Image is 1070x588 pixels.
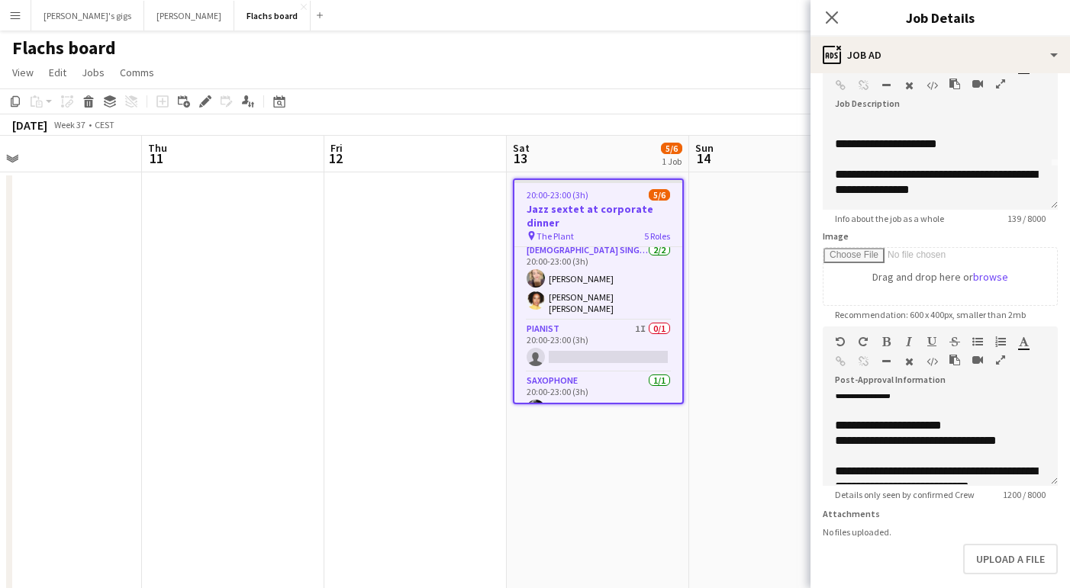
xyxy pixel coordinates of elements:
button: Paste as plain text [949,78,960,90]
span: 5/6 [661,143,682,154]
app-card-role: [DEMOGRAPHIC_DATA] Singer2/220:00-23:00 (3h)[PERSON_NAME][PERSON_NAME] [PERSON_NAME] [514,242,682,320]
span: Info about the job as a whole [823,213,956,224]
span: Week 37 [50,119,89,130]
button: Paste as plain text [949,354,960,366]
a: Edit [43,63,73,82]
span: 139 / 8000 [995,213,1058,224]
button: Horizontal Line [881,355,891,368]
button: Insert video [972,78,983,90]
label: Attachments [823,508,880,519]
span: Thu [148,141,167,155]
button: Insert video [972,354,983,366]
button: [PERSON_NAME]'s gigs [31,1,144,31]
div: CEST [95,119,114,130]
button: Clear Formatting [904,355,914,368]
span: Sun [695,141,714,155]
button: Text Color [1018,336,1029,348]
button: Unordered List [972,336,983,348]
a: Comms [114,63,160,82]
app-job-card: 20:00-23:00 (3h)5/6Jazz sextet at corporate dinner The Plant5 Roles[PERSON_NAME]Drummer1/120:00-2... [513,178,684,404]
button: Fullscreen [995,354,1006,366]
span: Sat [513,141,530,155]
h1: Flachs board [12,37,116,59]
span: Jobs [82,66,105,79]
span: 14 [693,149,714,167]
span: 5/6 [649,189,670,201]
div: 1 Job [662,156,682,167]
span: The Plant [537,230,574,242]
h3: Jazz sextet at corporate dinner [514,202,682,230]
div: [DATE] [12,117,47,133]
button: Clear Formatting [904,79,914,92]
button: Bold [881,336,891,348]
span: View [12,66,34,79]
button: Undo [835,336,846,348]
div: Job Ad [811,37,1070,73]
span: Recommendation: 600 x 400px, smaller than 2mb [823,309,1038,320]
span: 13 [511,149,530,167]
div: No files uploaded. [823,526,1058,538]
h3: Job Details [811,8,1070,27]
button: Flachs board [234,1,311,31]
a: Jobs [76,63,111,82]
span: 20:00-23:00 (3h) [527,189,588,201]
span: 12 [328,149,343,167]
button: Strikethrough [949,336,960,348]
span: Fri [330,141,343,155]
button: [PERSON_NAME] [144,1,234,31]
button: HTML Code [927,79,937,92]
span: 1200 / 8000 [991,489,1058,500]
span: Details only seen by confirmed Crew [823,489,987,500]
app-card-role: Saxophone1/120:00-23:00 (3h)[PERSON_NAME] [514,372,682,424]
button: Italic [904,336,914,348]
app-card-role: Pianist1I0/120:00-23:00 (3h) [514,320,682,372]
button: Underline [927,336,937,348]
button: HTML Code [927,355,937,368]
button: Redo [858,336,869,348]
span: 5 Roles [644,230,670,242]
button: Horizontal Line [881,79,891,92]
span: Edit [49,66,66,79]
button: Fullscreen [995,78,1006,90]
a: View [6,63,40,82]
span: 11 [146,149,167,167]
button: Ordered List [995,336,1006,348]
button: Upload a file [963,544,1058,574]
span: Comms [120,66,154,79]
